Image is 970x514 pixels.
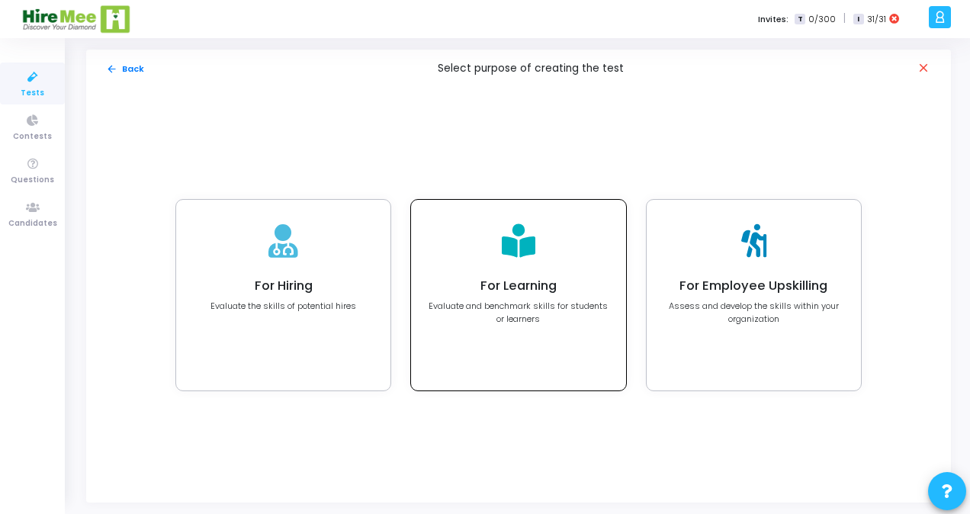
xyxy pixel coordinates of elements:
[663,278,844,294] h4: For Employee Upskilling
[853,14,863,25] span: I
[8,217,57,230] span: Candidates
[917,61,932,76] mat-icon: close
[428,300,609,325] p: Evaluate and benchmark skills for students or learners
[438,63,624,75] h5: Select purpose of creating the test
[758,13,789,26] label: Invites:
[210,278,356,294] h4: For Hiring
[11,174,54,187] span: Questions
[21,87,44,100] span: Tests
[106,63,117,75] mat-icon: arrow_back
[867,13,886,26] span: 31/31
[795,14,805,25] span: T
[21,4,132,34] img: logo
[843,11,846,27] span: |
[663,300,844,325] p: Assess and develop the skills within your organization
[13,130,52,143] span: Contests
[210,300,356,313] p: Evaluate the skills of potential hires
[105,62,145,76] button: Back
[428,278,609,294] h4: For Learning
[808,13,836,26] span: 0/300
